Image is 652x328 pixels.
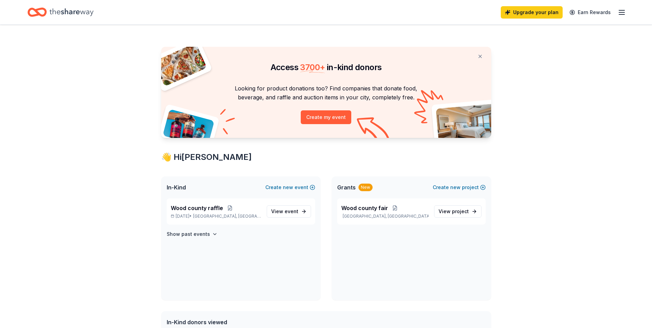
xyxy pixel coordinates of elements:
[300,62,325,72] span: 3700 +
[283,183,293,192] span: new
[433,183,486,192] button: Createnewproject
[169,84,483,102] p: Looking for product donations too? Find companies that donate food, beverage, and raffle and auct...
[193,214,261,219] span: [GEOGRAPHIC_DATA], [GEOGRAPHIC_DATA]
[301,110,351,124] button: Create my event
[434,205,482,218] a: View project
[267,205,311,218] a: View event
[285,208,298,214] span: event
[450,183,461,192] span: new
[167,230,210,238] h4: Show past events
[153,43,207,87] img: Pizza
[27,4,93,20] a: Home
[171,214,261,219] p: [DATE] •
[167,230,218,238] button: Show past events
[271,207,298,216] span: View
[270,62,382,72] span: Access in-kind donors
[341,214,429,219] p: [GEOGRAPHIC_DATA], [GEOGRAPHIC_DATA]
[452,208,469,214] span: project
[357,117,391,143] img: Curvy arrow
[265,183,315,192] button: Createnewevent
[161,152,491,163] div: 👋 Hi [PERSON_NAME]
[167,318,306,326] div: In-Kind donors viewed
[501,6,563,19] a: Upgrade your plan
[439,207,469,216] span: View
[337,183,356,192] span: Grants
[341,204,388,212] span: Wood county fair
[167,183,186,192] span: In-Kind
[171,204,223,212] span: Wood county raffle
[565,6,615,19] a: Earn Rewards
[358,184,373,191] div: New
